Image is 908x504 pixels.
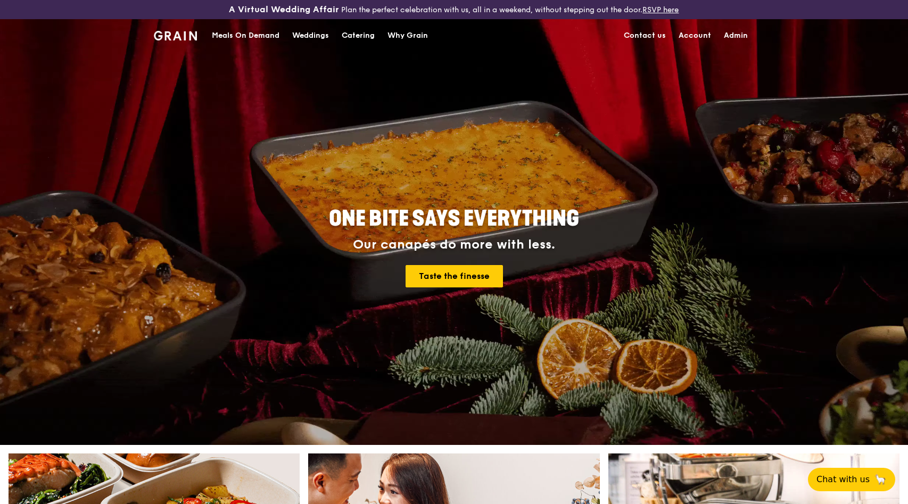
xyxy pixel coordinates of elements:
div: Meals On Demand [212,20,279,52]
span: 🦙 [874,473,887,486]
span: ONE BITE SAYS EVERYTHING [329,206,579,232]
h3: A Virtual Wedding Affair [229,4,339,15]
a: Admin [717,20,754,52]
a: Why Grain [381,20,434,52]
div: Plan the perfect celebration with us, all in a weekend, without stepping out the door. [151,4,756,15]
span: Chat with us [816,473,870,486]
button: Chat with us🦙 [808,468,895,491]
img: Grain [154,31,197,40]
div: Why Grain [387,20,428,52]
a: Catering [335,20,381,52]
a: Weddings [286,20,335,52]
div: Weddings [292,20,329,52]
div: Catering [342,20,375,52]
div: Our canapés do more with less. [262,237,646,252]
a: Account [672,20,717,52]
a: Contact us [617,20,672,52]
a: Taste the finesse [406,265,503,287]
a: RSVP here [642,5,679,14]
a: GrainGrain [154,19,197,51]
